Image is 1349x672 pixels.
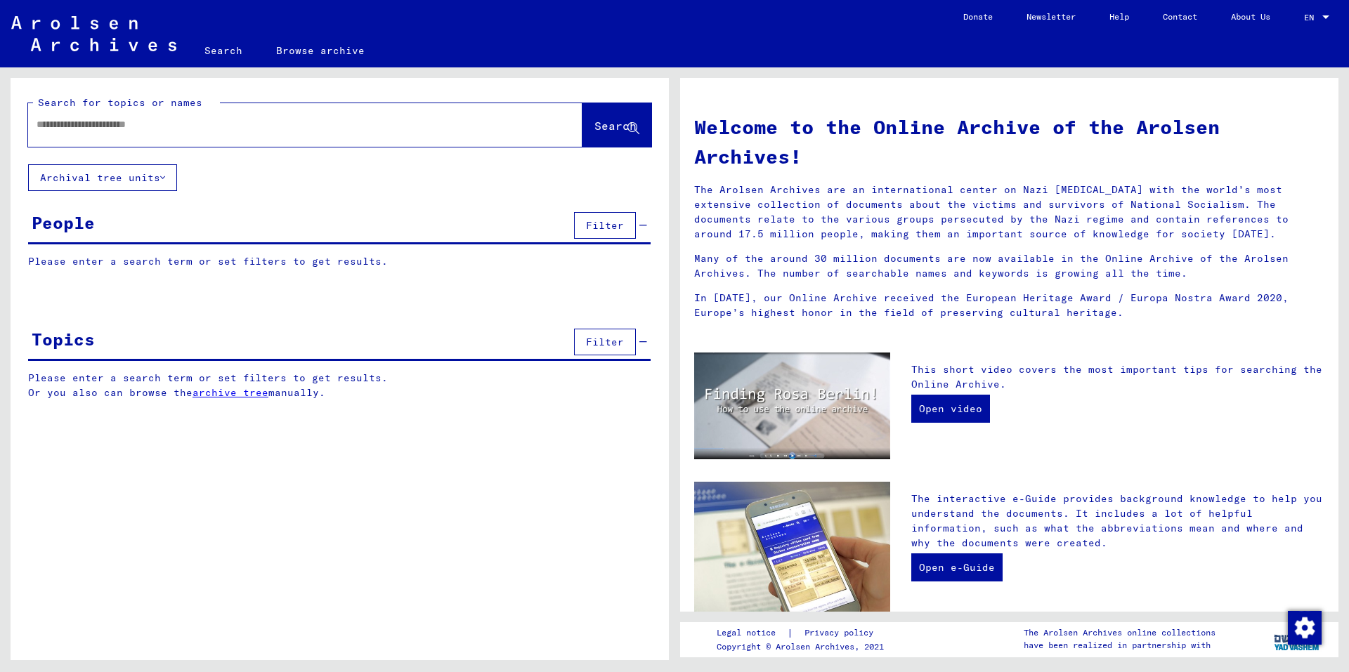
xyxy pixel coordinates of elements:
span: Search [594,119,637,133]
a: Open video [911,395,990,423]
img: yv_logo.png [1271,621,1324,657]
button: Archival tree units [28,164,177,191]
img: Arolsen_neg.svg [11,16,176,51]
p: Many of the around 30 million documents are now available in the Online Archive of the Arolsen Ar... [694,251,1324,281]
p: Please enter a search term or set filters to get results. [28,254,651,269]
button: Filter [574,212,636,239]
span: Filter [586,336,624,348]
a: Open e-Guide [911,553,1003,581]
button: Search [582,103,651,147]
button: Filter [574,329,636,355]
h1: Welcome to the Online Archive of the Arolsen Archives! [694,112,1324,171]
a: archive tree [193,386,268,399]
mat-label: Search for topics or names [38,96,202,109]
img: eguide.jpg [694,482,890,612]
p: have been realized in partnership with [1024,639,1216,652]
p: The interactive e-Guide provides background knowledge to help you understand the documents. It in... [911,492,1324,551]
div: Topics [32,327,95,352]
p: This short video covers the most important tips for searching the Online Archive. [911,362,1324,392]
a: Browse archive [259,34,382,67]
a: Privacy policy [793,626,890,640]
div: Zustimmung ändern [1287,610,1321,644]
img: video.jpg [694,353,890,459]
div: | [717,626,890,640]
span: Filter [586,219,624,232]
p: Please enter a search term or set filters to get results. Or you also can browse the manually. [28,371,651,400]
a: Legal notice [717,626,787,640]
p: The Arolsen Archives online collections [1024,626,1216,639]
p: The Arolsen Archives are an international center on Nazi [MEDICAL_DATA] with the world’s most ext... [694,183,1324,242]
p: In [DATE], our Online Archive received the European Heritage Award / Europa Nostra Award 2020, Eu... [694,291,1324,320]
div: People [32,210,95,235]
img: Zustimmung ändern [1288,611,1322,645]
mat-select-trigger: EN [1304,12,1314,22]
p: Copyright © Arolsen Archives, 2021 [717,640,890,653]
a: Search [188,34,259,67]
